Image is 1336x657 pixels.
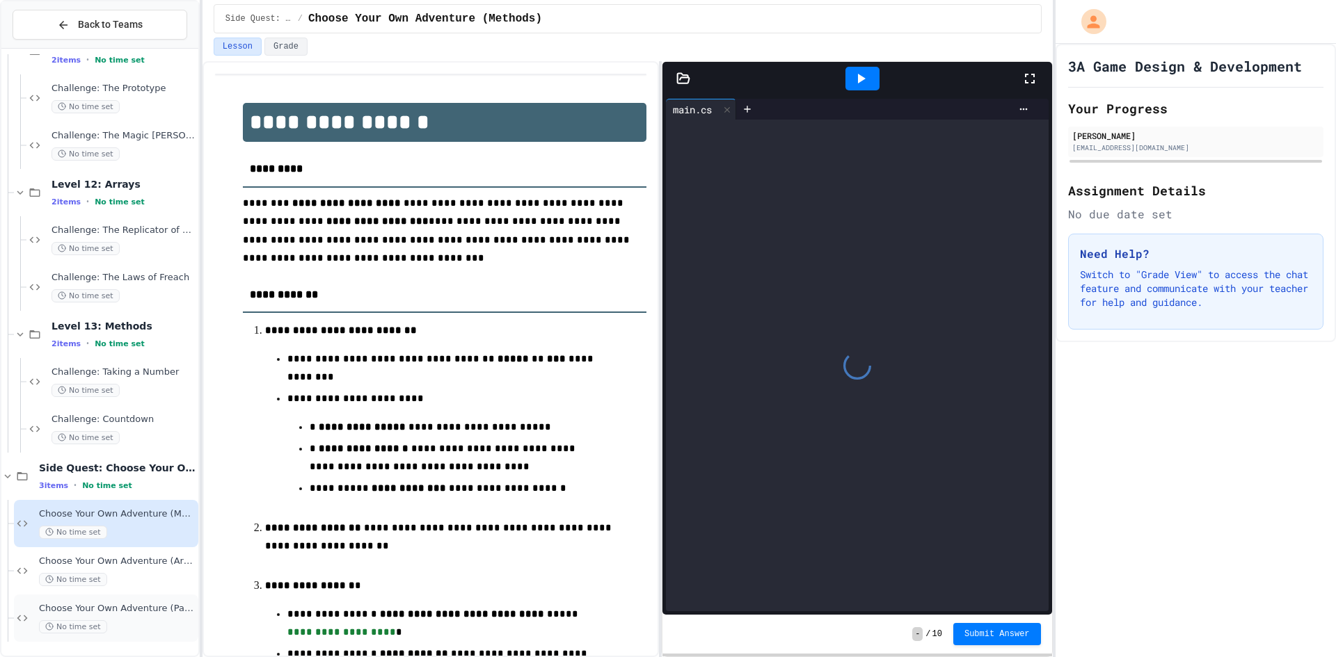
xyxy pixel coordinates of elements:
[39,573,107,586] span: No time set
[666,102,719,117] div: main.cs
[39,555,196,567] span: Choose Your Own Adventure (Arrays)
[666,99,736,120] div: main.cs
[1080,245,1312,262] h3: Need Help?
[1068,99,1323,118] h2: Your Progress
[925,628,930,640] span: /
[95,339,145,348] span: No time set
[51,339,81,348] span: 2 items
[964,628,1030,640] span: Submit Answer
[13,10,187,40] button: Back to Teams
[1072,143,1319,153] div: [EMAIL_ADDRESS][DOMAIN_NAME]
[39,620,107,633] span: No time set
[51,414,196,425] span: Challenge: Countdown
[1068,206,1323,222] div: No due date set
[1068,56,1302,76] h1: 3A Game Design & Development
[51,320,196,332] span: Level 13: Methods
[74,480,77,491] span: •
[95,56,145,65] span: No time set
[298,13,303,24] span: /
[39,481,68,490] span: 3 items
[51,366,196,378] span: Challenge: Taking a Number
[912,627,923,641] span: -
[51,225,196,236] span: Challenge: The Replicator of D'To
[51,56,81,65] span: 2 items
[51,83,196,95] span: Challenge: The Prototype
[78,17,143,32] span: Back to Teams
[51,431,120,444] span: No time set
[39,603,196,615] span: Choose Your Own Adventure (Part 1)
[953,623,1041,645] button: Submit Answer
[51,147,120,161] span: No time set
[51,100,120,113] span: No time set
[51,272,196,284] span: Challenge: The Laws of Freach
[51,242,120,255] span: No time set
[39,526,107,539] span: No time set
[264,38,308,56] button: Grade
[51,289,120,302] span: No time set
[1067,6,1110,38] div: My Account
[51,178,196,190] span: Level 12: Arrays
[225,13,292,24] span: Side Quest: Choose Your Own Adventure
[39,462,196,474] span: Side Quest: Choose Your Own Adventure
[1080,268,1312,309] p: Switch to "Grade View" to access the chat feature and communicate with your teacher for help and ...
[308,10,542,27] span: Choose Your Own Adventure (Methods)
[82,481,132,490] span: No time set
[95,197,145,206] span: No time set
[51,384,120,397] span: No time set
[51,197,81,206] span: 2 items
[214,38,262,56] button: Lesson
[39,508,196,520] span: Choose Your Own Adventure (Methods)
[86,54,89,65] span: •
[932,628,942,640] span: 10
[86,338,89,349] span: •
[1072,129,1319,142] div: [PERSON_NAME]
[51,130,196,142] span: Challenge: The Magic [PERSON_NAME]
[86,196,89,207] span: •
[1068,181,1323,200] h2: Assignment Details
